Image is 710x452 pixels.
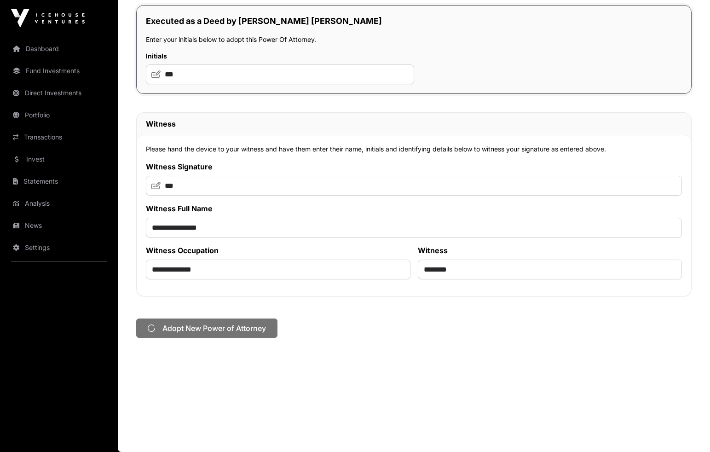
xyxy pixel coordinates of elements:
iframe: Chat Widget [664,408,710,452]
label: Witness Occupation [146,245,410,256]
a: Fund Investments [7,61,110,81]
p: Please hand the device to your witness and have them enter their name, initials and identifying d... [146,145,682,154]
a: Direct Investments [7,83,110,103]
a: Dashboard [7,39,110,59]
h2: Executed as a Deed by [PERSON_NAME] [PERSON_NAME] [146,15,682,28]
a: News [7,215,110,236]
a: Invest [7,149,110,169]
a: Portfolio [7,105,110,125]
label: Initials [146,52,414,61]
label: Witness Signature [146,161,682,172]
a: Settings [7,238,110,258]
label: Witness Full Name [146,203,682,214]
h2: Witness [146,118,682,129]
a: Transactions [7,127,110,147]
a: Statements [7,171,110,191]
a: Analysis [7,193,110,214]
img: Icehouse Ventures Logo [11,9,85,28]
p: Enter your initials below to adopt this Power Of Attorney. [146,35,682,44]
label: Witness [418,245,682,256]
